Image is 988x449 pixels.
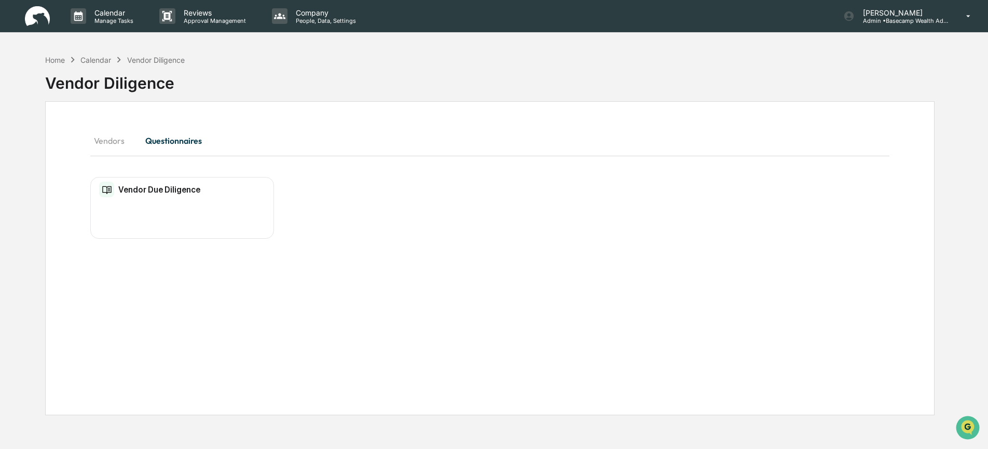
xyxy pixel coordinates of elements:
[855,8,951,17] p: [PERSON_NAME]
[287,8,361,17] p: Company
[6,127,71,145] a: 🖐️Preclearance
[103,176,126,184] span: Pylon
[10,79,29,98] img: 1746055101610-c473b297-6a78-478c-a979-82029cc54cd1
[86,131,129,141] span: Attestations
[10,132,19,140] div: 🖐️
[73,175,126,184] a: Powered byPylon
[137,128,210,153] button: Questionnaires
[287,17,361,24] p: People, Data, Settings
[855,17,951,24] p: Admin • Basecamp Wealth Advisors
[35,79,170,90] div: Start new chat
[71,127,133,145] a: 🗄️Attestations
[90,128,137,153] button: Vendors
[118,185,200,195] h2: Vendor Due Diligence
[35,90,131,98] div: We're available if you need us!
[21,151,65,161] span: Data Lookup
[45,65,935,92] div: Vendor Diligence
[86,8,139,17] p: Calendar
[86,17,139,24] p: Manage Tasks
[175,8,251,17] p: Reviews
[955,415,983,443] iframe: Open customer support
[6,146,70,165] a: 🔎Data Lookup
[90,128,889,153] div: secondary tabs example
[99,182,115,197] img: Compliance Log Table Icon
[75,132,84,140] div: 🗄️
[80,56,111,64] div: Calendar
[176,83,189,95] button: Start new chat
[25,6,50,26] img: logo
[175,17,251,24] p: Approval Management
[127,56,185,64] div: Vendor Diligence
[45,56,65,64] div: Home
[10,152,19,160] div: 🔎
[21,131,67,141] span: Preclearance
[10,22,189,38] p: How can we help?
